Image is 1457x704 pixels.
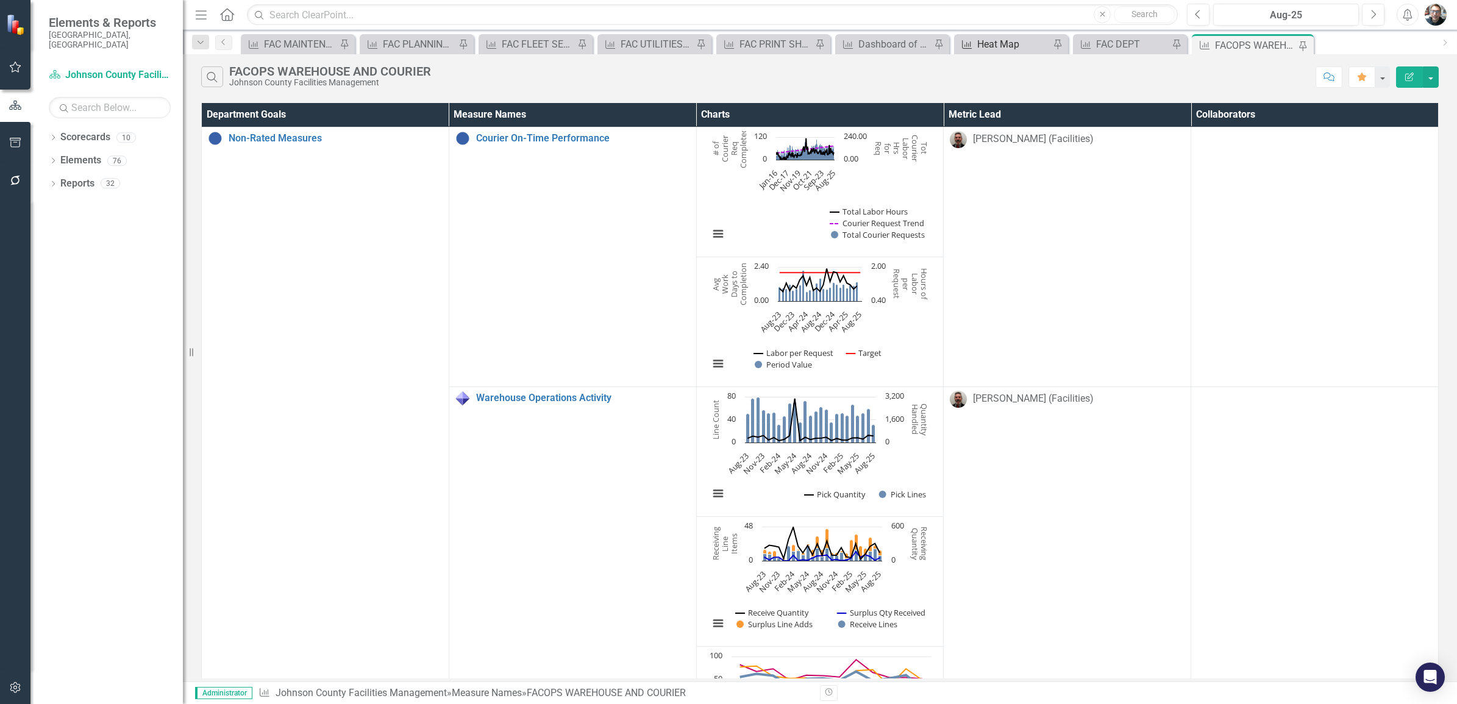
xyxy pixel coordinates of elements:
[815,536,819,548] path: Jul-24, 17. Surplus Line Adds.
[830,218,925,229] button: Show Courier Request Trend
[754,260,769,271] text: 2.40
[766,413,770,443] path: Dec-23, 52. Pick Lines.
[732,436,736,447] text: 0
[703,391,937,513] svg: Interactive chart
[482,37,574,52] a: FAC FLEET SERVICES
[944,127,1191,386] td: Double-Click to Edit
[703,131,938,253] div: Chart. Highcharts interactive chart.
[756,569,782,594] text: Nov-23
[107,155,127,166] div: 76
[957,37,1050,52] a: Heat Map
[814,568,840,594] text: Nov-24
[774,136,836,162] g: Total Labor Hours, series 1 of 3. Line with 116 data points. Y axis, Tot Courier Labor Hrs for Req.
[1425,4,1447,26] button: John Beaudoin
[703,261,938,383] div: Chart. Highcharts interactive chart.
[868,537,872,551] path: Jun-25, 20. Surplus Line Adds.
[455,131,470,146] img: No Information
[772,412,775,443] path: Jan-24, 53. Pick Lines.
[804,489,866,500] button: Show Pick Quantity
[709,355,726,372] button: View chart menu, Chart
[795,288,797,301] path: Jan-24, 0.86206897. Period Value.
[49,15,171,30] span: Elements & Reports
[449,127,696,386] td: Double-Click to Edit Right Click for Context Menu
[855,415,859,443] path: May-25, 47. Pick Lines.
[742,569,768,594] text: Aug-23
[950,391,967,408] img: Brian Dowling
[850,404,854,443] path: Apr-25, 67. Pick Lines.
[885,436,889,447] text: 0
[838,619,899,630] button: Show Receive Lines
[871,260,886,271] text: 2.00
[835,413,838,443] path: Jan-25, 51. Pick Lines.
[872,135,929,162] text: Tot Courier Labor Hrs for Req
[785,568,811,595] text: May-24
[744,520,753,531] text: 48
[1131,9,1158,19] span: Search
[777,424,780,443] path: Feb-24, 32. Pick Lines.
[829,422,833,443] path: Dec-24, 36. Pick Lines.
[950,131,967,148] img: Brian Dowling
[835,284,838,301] path: Jan-25, 1.16901408. Period Value.
[600,37,693,52] a: FAC UTILITIES / ENERGY MANAGEMENT
[703,521,937,642] svg: Interactive chart
[851,450,877,476] text: Aug-25
[244,37,337,52] a: FAC MAINTENANCE
[835,450,861,477] text: May-25
[858,37,931,52] div: Dashboard of Key Performance Indicators Annual for Budget 2026
[791,290,794,301] path: Dec-23, 0.74603175. Period Value.
[803,400,807,443] path: Jul-24, 73. Pick Lines.
[116,132,136,143] div: 10
[703,261,937,383] svg: Interactive chart
[455,391,470,405] img: Data Only
[703,521,938,642] div: Chart. Highcharts interactive chart.
[825,289,828,301] path: Oct-24, 0.82716049. Period Value.
[621,37,693,52] div: FAC UTILITIES / ENERGY MANAGEMENT
[812,168,838,193] text: Aug-25
[885,390,904,401] text: 3,200
[805,291,808,301] path: Apr-24, 0.65277778. Period Value.
[839,287,841,301] path: Feb-25, 0.98181818. Period Value.
[703,131,937,253] svg: Interactive chart
[977,37,1050,52] div: Heat Map
[811,308,837,334] text: Dec-24
[866,408,870,443] path: Jul-25, 59. Pick Lines.
[195,687,252,699] span: Administrator
[803,450,830,476] text: Nov-24
[772,450,799,477] text: May-24
[871,294,886,305] text: 0.40
[814,411,818,443] path: Sep-24, 55. Pick Lines.
[746,397,875,443] g: Pick Lines, series 2 of 2. Bar series with 25 bars. Y axis, Line Count.
[871,424,875,443] path: Aug-25, 31. Pick Lines.
[49,68,171,82] a: Johnson County Facilities Management
[844,130,867,141] text: 240.00
[755,359,812,370] button: Show Period Value
[771,568,797,594] text: Feb-24
[258,686,811,700] div: » »
[879,489,926,500] button: Show Pick Lines
[832,282,835,301] path: Dec-24, 1.30188679. Period Value.
[1213,4,1359,26] button: Aug-25
[6,13,27,35] img: ClearPoint Strategy
[247,4,1178,26] input: Search ClearPoint...
[710,527,739,560] text: Receiving Line Items
[808,415,812,443] path: Aug-24, 48. Pick Lines.
[891,554,896,565] text: 0
[208,131,223,146] img: No Information
[782,416,786,443] path: Mar-24, 46. Pick Lines.
[909,527,929,560] text: Receiving Quantity
[838,607,927,618] button: Show Surplus Qty Received
[714,673,722,684] text: 50
[798,308,824,334] text: Aug-24
[60,177,94,191] a: Reports
[838,37,931,52] a: Dashboard of Key Performance Indicators Annual for Budget 2026
[777,168,802,193] text: Nov-19
[771,309,796,334] text: Dec-23
[846,347,882,358] button: Show Target
[828,287,831,301] path: Nov-24, 0.97777778. Period Value.
[800,568,825,594] text: Aug-24
[49,97,171,118] input: Search Below...
[709,614,726,631] button: View chart menu, Chart
[763,153,767,164] text: 0
[854,534,858,550] path: Mar-25, 22. Surplus Line Adds.
[1416,663,1445,692] div: Open Intercom Messenger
